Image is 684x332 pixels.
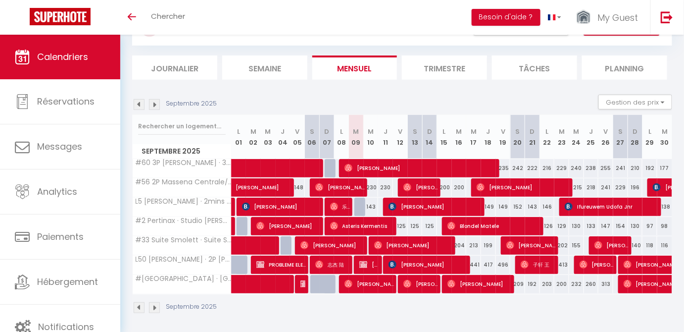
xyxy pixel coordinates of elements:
span: [PERSON_NAME] [389,255,468,274]
th: 23 [554,115,569,159]
div: 203 [540,275,555,293]
div: 313 [598,275,613,293]
div: 441 [466,256,481,274]
div: 130 [569,217,584,235]
button: Ouvrir le widget de chat LiveChat [8,4,38,34]
th: 18 [481,115,496,159]
li: Tâches [492,55,577,80]
abbr: S [310,127,314,136]
abbr: V [295,127,300,136]
abbr: J [384,127,388,136]
img: logout [661,11,673,23]
th: 12 [393,115,408,159]
span: [PERSON_NAME] [594,236,629,255]
th: 08 [334,115,349,159]
div: 177 [657,159,672,177]
span: #[GEOGRAPHIC_DATA] · [GEOGRAPHIC_DATA]/baclon & Clim [134,275,233,282]
div: 143 [525,198,540,216]
abbr: M [662,127,668,136]
span: My Guest [597,11,638,24]
div: 146 [540,198,555,216]
th: 06 [305,115,320,159]
th: 04 [276,115,291,159]
span: Blondel Matele [447,217,541,235]
abbr: J [281,127,285,136]
img: ... [576,9,591,26]
abbr: D [530,127,535,136]
th: 07 [320,115,335,159]
span: Analytics [37,185,77,198]
th: 05 [290,115,305,159]
div: 240 [569,159,584,177]
div: 230 [378,178,393,197]
abbr: L [237,127,240,136]
div: 147 [598,217,613,235]
th: 17 [466,115,481,159]
div: 222 [525,159,540,177]
th: 26 [598,115,613,159]
div: 129 [554,217,569,235]
div: 149 [496,198,511,216]
th: 16 [452,115,467,159]
abbr: D [427,127,432,136]
span: Hébergement [37,276,98,288]
div: 241 [613,159,628,177]
div: 232 [569,275,584,293]
span: [PERSON_NAME] [300,236,365,255]
div: 152 [510,198,525,216]
span: #56 2P Massena Centrale/Proche Prom,[GEOGRAPHIC_DATA],AC&WIFI [134,178,233,186]
span: [PERSON_NAME] [506,236,556,255]
span: [PERSON_NAME] [389,197,483,216]
span: L5 [PERSON_NAME] · 2mins à pieds de La Promenade Coeur du [GEOGRAPHIC_DATA] [134,198,233,205]
div: 229 [613,178,628,197]
div: 496 [496,256,511,274]
th: 11 [378,115,393,159]
input: Rechercher un logement... [138,117,226,135]
div: 133 [584,217,599,235]
div: 209 [510,275,525,293]
div: 116 [657,236,672,255]
div: 154 [613,217,628,235]
div: 255 [598,159,613,177]
span: Joint à refaire cause fuite [300,275,305,293]
th: 27 [613,115,628,159]
span: [PERSON_NAME] [344,159,498,177]
div: 196 [628,178,643,197]
div: 200 [452,178,467,197]
th: 21 [525,115,540,159]
span: Septembre 2025 [133,144,231,159]
span: [PERSON_NAME] [447,275,512,293]
span: PROBLEME ELECTRIQUE BLOQUEE EN ATTENTE INTERVENTION [256,255,306,274]
th: 24 [569,115,584,159]
abbr: M [368,127,374,136]
li: Mensuel [312,55,397,80]
abbr: S [516,127,520,136]
span: [PERSON_NAME] [256,217,321,235]
div: 242 [510,159,525,177]
div: 97 [642,217,657,235]
abbr: J [487,127,490,136]
abbr: M [265,127,271,136]
div: 235 [496,159,511,177]
a: [PERSON_NAME] [232,178,246,197]
div: 204 [452,236,467,255]
div: 210 [628,159,643,177]
span: [PERSON_NAME] Propriétaire [359,255,379,274]
abbr: M [456,127,462,136]
th: 09 [349,115,364,159]
span: [PERSON_NAME] [242,197,321,216]
abbr: L [648,127,651,136]
li: Planning [582,55,667,80]
th: 14 [422,115,437,159]
th: 02 [246,115,261,159]
div: 130 [628,217,643,235]
li: Trimestre [402,55,487,80]
span: #2 Pertinax · Studio [PERSON_NAME] - climatisé & Balcon [134,217,233,224]
div: 143 [364,198,379,216]
li: Semaine [222,55,307,80]
div: 200 [554,275,569,293]
span: [PERSON_NAME] [580,255,614,274]
span: [PERSON_NAME] [236,173,327,192]
div: 213 [466,236,481,255]
span: #60 3P [PERSON_NAME] · 3P [PERSON_NAME] centrale proche mer,[GEOGRAPHIC_DATA]/AC &WIFI [134,159,233,166]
